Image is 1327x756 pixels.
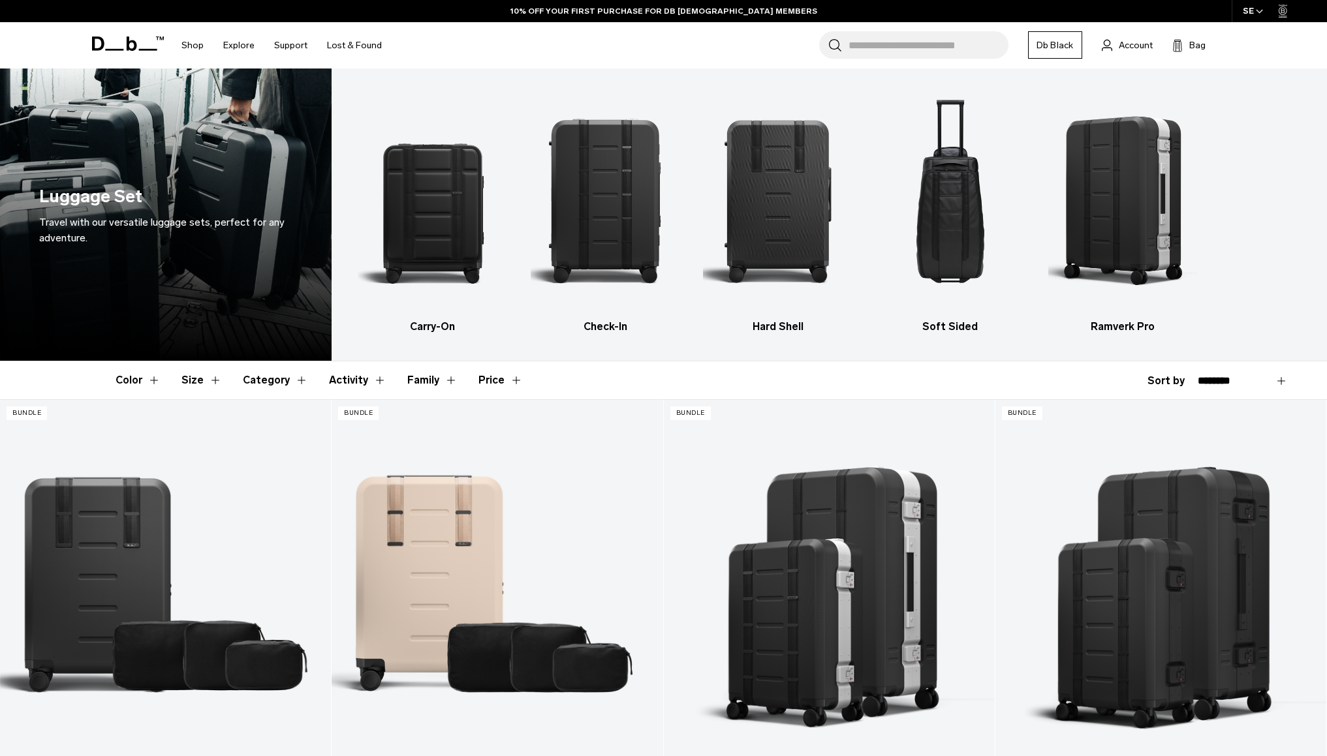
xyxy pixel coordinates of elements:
[327,22,382,68] a: Lost & Found
[39,216,285,244] span: Travel with our versatile luggage sets, perfect for any adventure.
[875,88,1025,312] img: Db
[358,88,507,335] a: Db Carry-On
[875,88,1025,335] a: Db Soft Sided
[531,88,680,335] a: Db Check-In
[1119,38,1153,52] span: Account
[39,183,142,210] h1: Luggage Set
[1189,38,1206,52] span: Bag
[223,22,255,68] a: Explore
[703,88,852,335] a: Db Hard Shell
[329,361,386,399] button: Toggle Filter
[1048,319,1198,335] h3: Ramverk Pro
[1028,31,1082,59] a: Db Black
[358,88,507,335] li: 1 / 5
[358,319,507,335] h3: Carry-On
[670,406,711,420] p: Bundle
[875,319,1025,335] h3: Soft Sided
[116,361,161,399] button: Toggle Filter
[358,88,507,312] img: Db
[703,88,852,335] li: 3 / 5
[1048,88,1198,335] a: Db Ramverk Pro
[478,361,523,399] button: Toggle Price
[1172,37,1206,53] button: Bag
[407,361,458,399] button: Toggle Filter
[531,88,680,312] img: Db
[1102,37,1153,53] a: Account
[1048,88,1198,312] img: Db
[1002,406,1042,420] p: Bundle
[172,22,392,68] nav: Main Navigation
[243,361,308,399] button: Toggle Filter
[274,22,307,68] a: Support
[338,406,379,420] p: Bundle
[510,5,817,17] a: 10% OFF YOUR FIRST PURCHASE FOR DB [DEMOGRAPHIC_DATA] MEMBERS
[703,319,852,335] h3: Hard Shell
[875,88,1025,335] li: 4 / 5
[1048,88,1198,335] li: 5 / 5
[703,88,852,312] img: Db
[7,406,47,420] p: Bundle
[181,361,222,399] button: Toggle Filter
[531,88,680,335] li: 2 / 5
[531,319,680,335] h3: Check-In
[181,22,204,68] a: Shop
